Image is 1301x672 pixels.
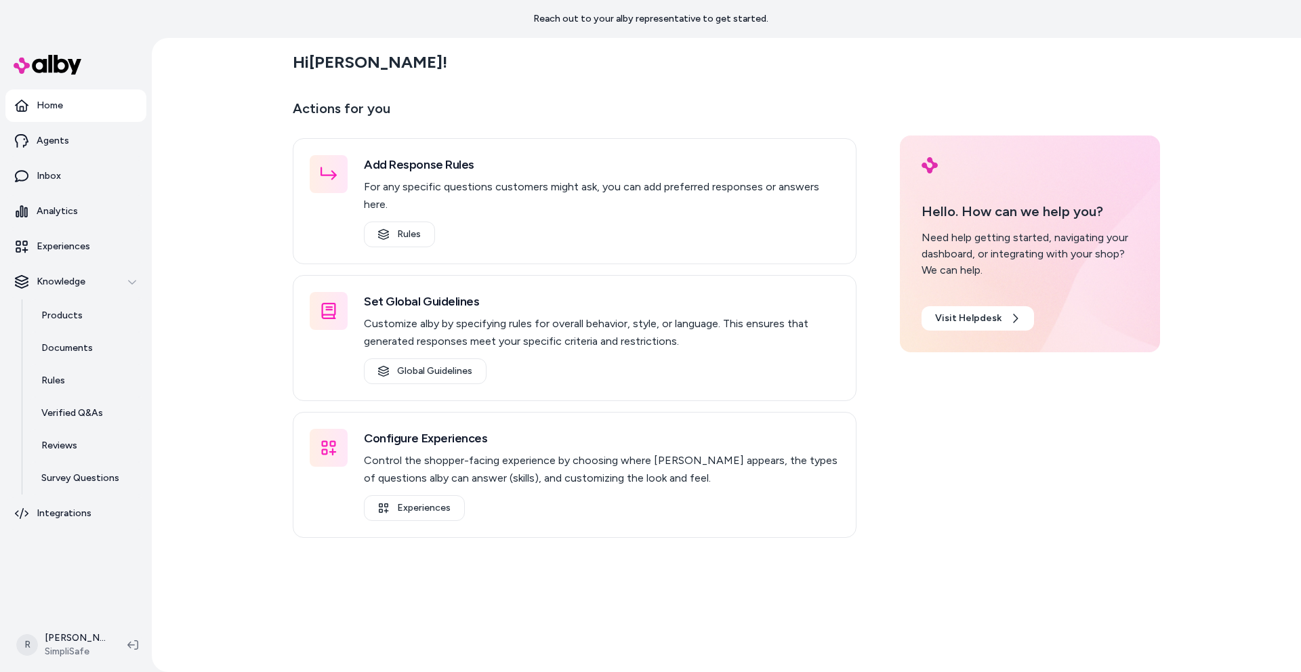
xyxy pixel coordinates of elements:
h3: Set Global Guidelines [364,292,840,311]
a: Survey Questions [28,462,146,495]
a: Experiences [364,495,465,521]
p: Verified Q&As [41,406,103,420]
h2: Hi [PERSON_NAME] ! [293,52,447,72]
img: alby Logo [14,55,81,75]
a: Global Guidelines [364,358,487,384]
p: Products [41,309,83,322]
h3: Configure Experiences [364,429,840,448]
a: Visit Helpdesk [922,306,1034,331]
p: Control the shopper-facing experience by choosing where [PERSON_NAME] appears, the types of quest... [364,452,840,487]
div: Need help getting started, navigating your dashboard, or integrating with your shop? We can help. [922,230,1138,278]
a: Rules [28,364,146,397]
p: Home [37,99,63,112]
a: Integrations [5,497,146,530]
p: Integrations [37,507,91,520]
p: Inbox [37,169,61,183]
p: Agents [37,134,69,148]
p: Hello. How can we help you? [922,201,1138,222]
p: Reach out to your alby representative to get started. [533,12,768,26]
p: Actions for you [293,98,856,130]
a: Analytics [5,195,146,228]
p: Customize alby by specifying rules for overall behavior, style, or language. This ensures that ge... [364,315,840,350]
a: Products [28,299,146,332]
p: Rules [41,374,65,387]
a: Documents [28,332,146,364]
button: Knowledge [5,266,146,298]
p: Survey Questions [41,471,119,485]
a: Agents [5,125,146,157]
span: R [16,634,38,656]
h3: Add Response Rules [364,155,840,174]
p: Experiences [37,240,90,253]
a: Verified Q&As [28,397,146,429]
p: Reviews [41,439,77,453]
a: Reviews [28,429,146,462]
p: Documents [41,341,93,355]
a: Rules [364,222,435,247]
span: SimpliSafe [45,645,106,658]
a: Experiences [5,230,146,263]
p: Knowledge [37,275,85,289]
p: Analytics [37,205,78,218]
img: alby Logo [922,157,938,173]
button: R[PERSON_NAME]SimpliSafe [8,623,117,667]
a: Home [5,89,146,122]
p: [PERSON_NAME] [45,631,106,645]
p: For any specific questions customers might ask, you can add preferred responses or answers here. [364,178,840,213]
a: Inbox [5,160,146,192]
